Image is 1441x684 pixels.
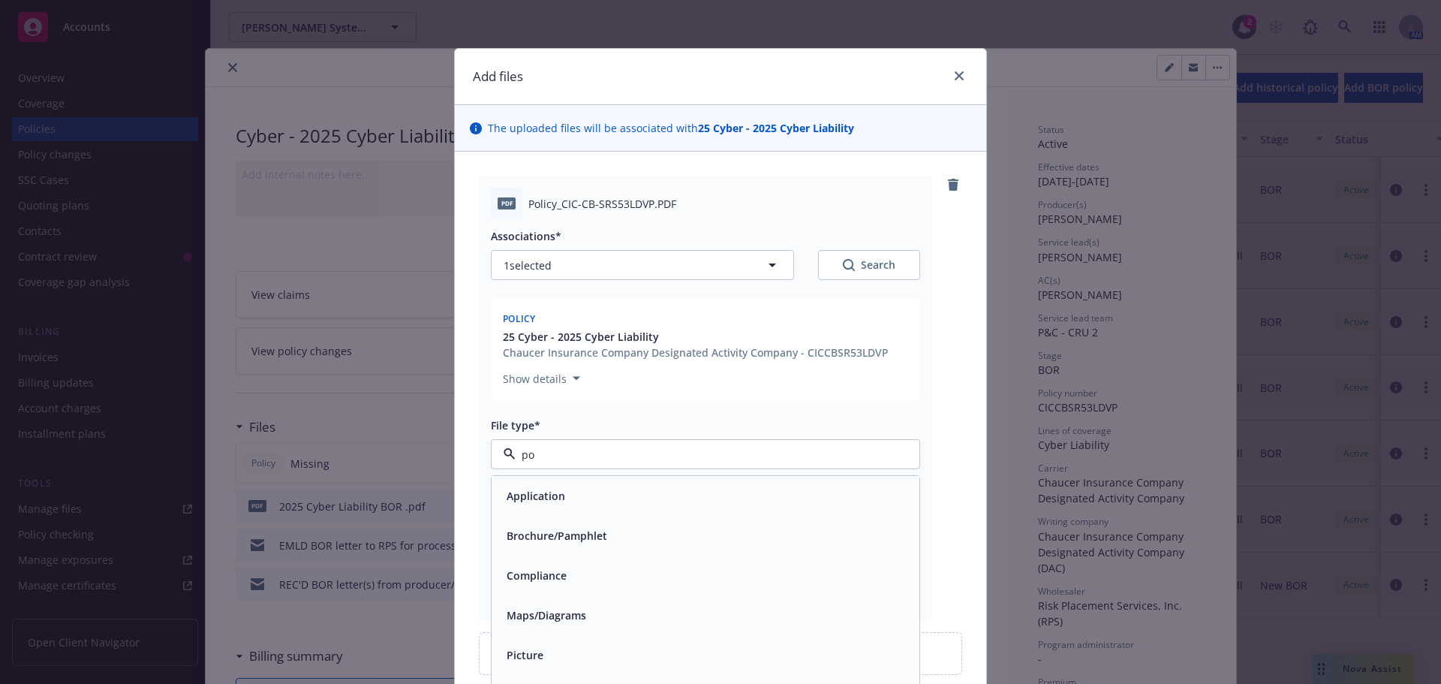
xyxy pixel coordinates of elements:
[516,447,889,463] input: Filter by keyword
[507,607,586,623] button: Maps/Diagrams
[507,528,607,544] button: Brochure/Pamphlet
[507,488,565,504] button: Application
[507,568,567,583] button: Compliance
